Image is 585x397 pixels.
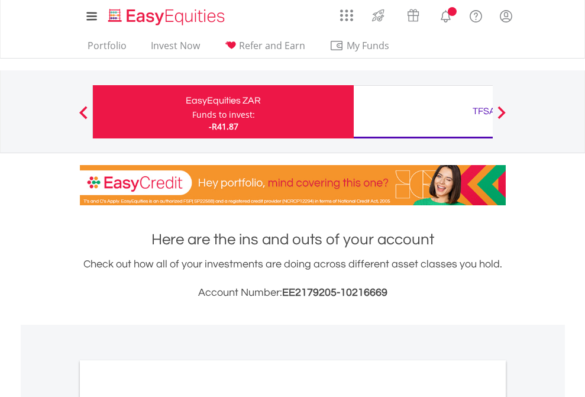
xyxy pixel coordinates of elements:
div: EasyEquities ZAR [100,92,347,109]
h3: Account Number: [80,285,506,301]
a: Invest Now [146,40,205,58]
span: EE2179205-10216669 [282,287,387,298]
img: thrive-v2.svg [369,6,388,25]
img: grid-menu-icon.svg [340,9,353,22]
img: EasyCredit Promotion Banner [80,165,506,205]
a: My Profile [491,3,521,29]
a: FAQ's and Support [461,3,491,27]
a: Refer and Earn [219,40,310,58]
span: My Funds [329,38,407,53]
img: EasyEquities_Logo.png [106,7,230,27]
div: Funds to invest: [192,109,255,121]
button: Previous [72,112,95,124]
a: Notifications [431,3,461,27]
img: vouchers-v2.svg [403,6,423,25]
button: Next [490,112,513,124]
a: AppsGrid [332,3,361,22]
h1: Here are the ins and outs of your account [80,229,506,250]
a: Vouchers [396,3,431,25]
span: -R41.87 [209,121,238,132]
span: Refer and Earn [239,39,305,52]
a: Home page [104,3,230,27]
a: Portfolio [83,40,131,58]
div: Check out how all of your investments are doing across different asset classes you hold. [80,256,506,301]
